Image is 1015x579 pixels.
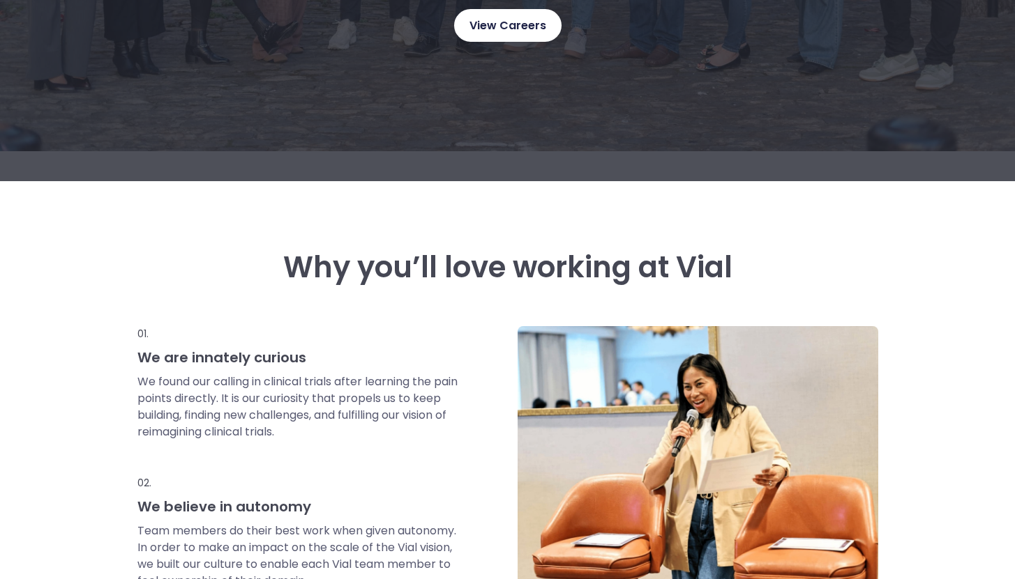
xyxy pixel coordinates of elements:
a: View Careers [454,9,562,42]
h3: We believe in autonomy [137,497,460,516]
h3: Why you’ll love working at Vial [137,251,878,284]
p: We found our calling in clinical trials after learning the pain points directly. It is our curios... [137,373,460,440]
p: 02. [137,475,460,491]
h3: We are innately curious [137,348,460,366]
p: 01. [137,326,460,341]
span: View Careers [469,17,546,35]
